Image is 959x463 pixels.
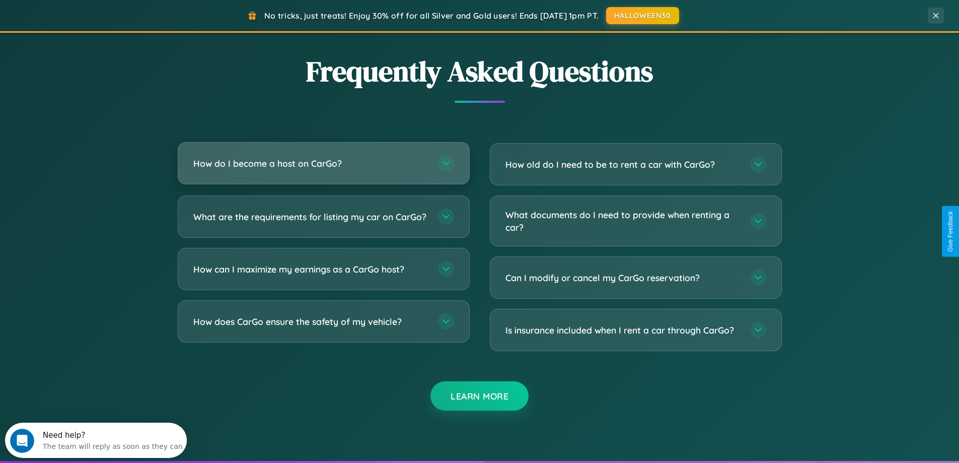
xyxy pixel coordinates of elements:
[5,423,187,458] iframe: Intercom live chat discovery launcher
[38,17,178,27] div: The team will reply as soon as they can
[193,211,428,223] h3: What are the requirements for listing my car on CarGo?
[505,209,740,233] h3: What documents do I need to provide when renting a car?
[193,315,428,328] h3: How does CarGo ensure the safety of my vehicle?
[606,7,679,24] button: HALLOWEEN30
[193,157,428,170] h3: How do I become a host on CarGo?
[505,324,740,337] h3: Is insurance included when I rent a car through CarGo?
[264,11,599,21] span: No tricks, just treats! Enjoy 30% off for all Silver and Gold users! Ends [DATE] 1pm PT.
[178,52,782,91] h2: Frequently Asked Questions
[193,263,428,276] h3: How can I maximize my earnings as a CarGo host?
[10,429,34,453] iframe: Intercom live chat
[4,4,187,32] div: Open Intercom Messenger
[505,272,740,284] h3: Can I modify or cancel my CarGo reservation?
[430,381,529,411] button: Learn More
[38,9,178,17] div: Need help?
[947,211,954,252] div: Give Feedback
[505,158,740,171] h3: How old do I need to be to rent a car with CarGo?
